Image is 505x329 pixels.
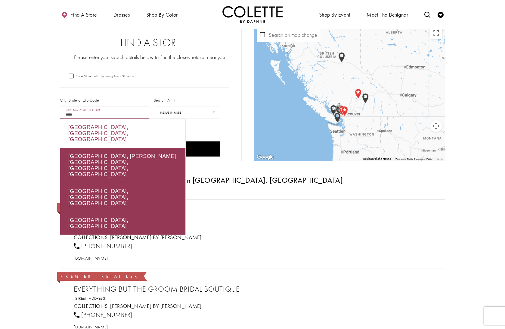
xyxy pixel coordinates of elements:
[72,37,229,49] h2: Find a Store
[72,53,229,61] p: Please enter your search details below to find the closest retailer near you!
[154,97,177,103] label: Search Within
[74,311,132,319] a: [PHONE_NUMBER]
[255,153,275,161] a: Open this area in Google Maps (opens a new window)
[74,216,437,225] h2: Champagne & Lace
[430,120,442,132] button: Map camera controls
[430,27,442,39] button: Toggle fullscreen view
[81,311,132,319] span: [PHONE_NUMBER]
[363,157,391,161] button: Keyboard shortcuts
[60,274,139,279] span: Premier Retailer
[74,255,108,261] a: [DOMAIN_NAME]
[110,302,202,309] a: Visit Colette by Daphne page
[60,212,185,235] div: [GEOGRAPHIC_DATA], [GEOGRAPHIC_DATA]
[60,176,445,184] h3: Results in [GEOGRAPHIC_DATA], [GEOGRAPHIC_DATA]
[74,242,132,250] a: [PHONE_NUMBER]
[74,234,109,241] span: Collections:
[60,148,185,183] div: [GEOGRAPHIC_DATA], [PERSON_NAME][GEOGRAPHIC_DATA], [GEOGRAPHIC_DATA], [GEOGRAPHIC_DATA]
[255,153,275,161] img: Google Image #55
[74,302,109,309] span: Collections:
[60,119,185,148] div: [GEOGRAPHIC_DATA], [GEOGRAPHIC_DATA], [GEOGRAPHIC_DATA]
[437,157,443,161] a: Terms (opens in new tab)
[110,234,202,241] a: Visit Colette by Daphne page
[395,157,433,161] span: Map data ©2025 Google, INEGI
[254,24,445,161] div: Map with store locations
[74,285,437,294] h2: Everything But The Groom Bridal Boutique
[74,296,107,301] a: [STREET_ADDRESS]
[60,106,149,119] input: City, State, or ZIP Code
[60,97,99,103] label: City, State or Zip Code
[60,183,185,212] div: [GEOGRAPHIC_DATA], [GEOGRAPHIC_DATA], [GEOGRAPHIC_DATA]
[81,242,132,250] span: [PHONE_NUMBER]
[154,106,220,119] select: Radius In Miles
